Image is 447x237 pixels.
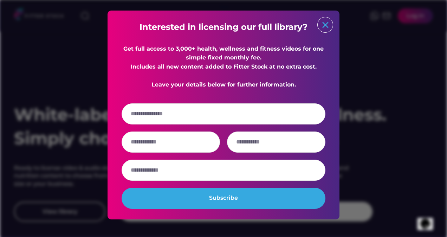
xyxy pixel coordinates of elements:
strong: Interested in licensing our full library? [140,22,307,32]
div: Get full access to 3,000+ health, wellness and fitness videos for one simple fixed monthly fee. I... [122,44,325,89]
button: close [320,20,331,30]
button: Subscribe [122,188,325,209]
iframe: chat widget [417,209,440,230]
